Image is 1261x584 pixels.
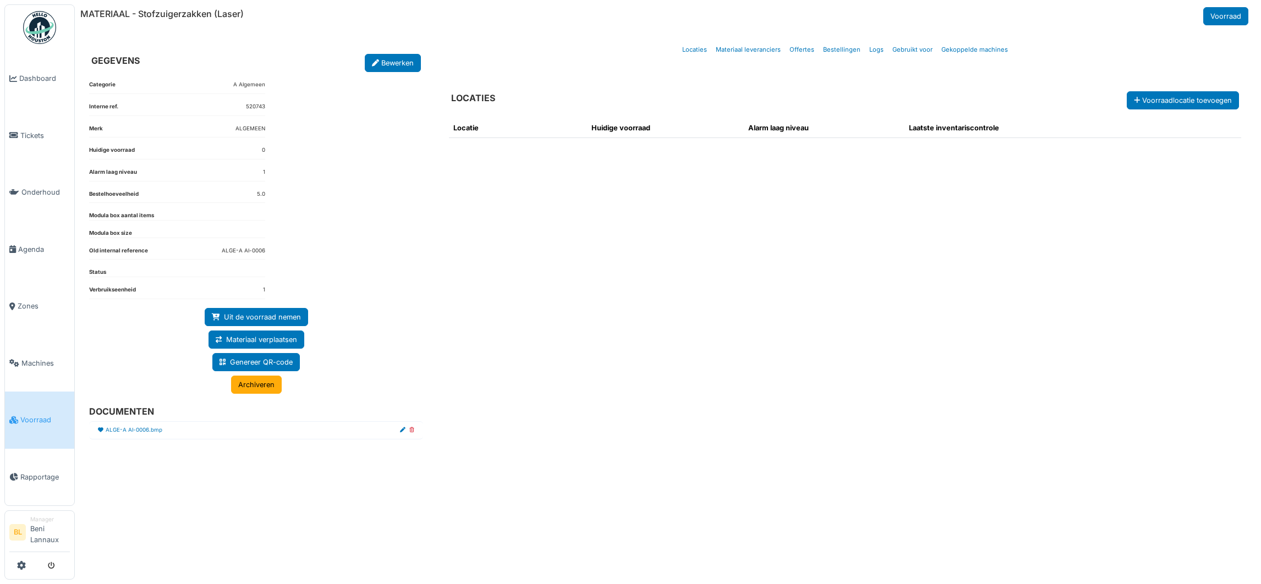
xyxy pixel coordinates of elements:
a: Onderhoud [5,164,74,221]
a: Zones [5,278,74,335]
span: Tickets [20,130,70,141]
a: Archiveren [231,376,282,394]
li: Beni Lannaux [30,515,70,549]
a: Uit de voorraad nemen [205,308,308,326]
a: Gekoppelde machines [937,37,1012,63]
h6: MATERIAAL - Stofzuigerzakken (Laser) [80,9,244,19]
th: Locatie [449,118,586,138]
a: BL ManagerBeni Lannaux [9,515,70,552]
dd: 1 [263,286,265,294]
h6: DOCUMENTEN [89,406,414,417]
span: Voorraad [20,415,70,425]
span: Dashboard [19,73,70,84]
th: Alarm laag niveau [744,118,904,138]
dt: Interne ref. [89,103,118,115]
dt: Modula box size [89,229,132,238]
dd: A Algemeen [233,81,265,89]
th: Huidige voorraad [587,118,744,138]
dd: 5.0 [257,190,265,199]
dt: Huidige voorraad [89,146,135,159]
dt: Categorie [89,81,116,93]
button: Voorraadlocatie toevoegen [1127,91,1239,109]
dt: Bestelhoeveelheid [89,190,139,203]
div: Manager [30,515,70,524]
a: Dashboard [5,50,74,107]
dd: ALGEMEEN [235,125,265,133]
h6: LOCATIES [451,93,495,103]
a: Tickets [5,107,74,164]
dt: Alarm laag niveau [89,168,137,181]
li: BL [9,524,26,541]
a: Voorraad [5,392,74,449]
a: Machines [5,335,74,392]
a: Genereer QR-code [212,353,300,371]
th: Laatste inventariscontrole [904,118,1134,138]
a: Locaties [678,37,711,63]
a: Rapportage [5,449,74,506]
span: Machines [21,358,70,368]
a: ALGE-A Al-0006.bmp [106,426,162,434]
img: Badge_color-CXgf-gQk.svg [23,11,56,44]
dt: Merk [89,125,103,137]
a: Bewerken [365,54,421,72]
span: Zones [18,301,70,311]
dd: 1 [263,168,265,177]
span: Rapportage [20,472,70,482]
dd: ALGE-A Al-0006 [222,247,265,255]
h6: GEGEVENS [91,56,140,66]
a: Offertes [785,37,819,63]
a: Bestellingen [819,37,865,63]
a: Gebruikt voor [888,37,937,63]
a: Materiaal verplaatsen [209,330,304,349]
a: Materiaal leveranciers [711,37,785,63]
a: Agenda [5,221,74,278]
dt: Modula box aantal items [89,212,154,220]
dt: Verbruikseenheid [89,286,136,299]
a: Logs [865,37,888,63]
span: Agenda [18,244,70,255]
dt: Old internal reference [89,247,148,260]
dd: 0 [262,146,265,155]
dd: 520743 [246,103,265,111]
a: Voorraad [1203,7,1248,25]
span: Onderhoud [21,187,70,197]
dt: Status [89,268,106,277]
